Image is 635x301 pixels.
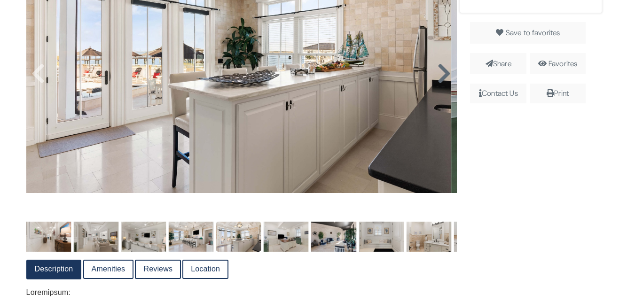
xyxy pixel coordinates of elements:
div: Print [533,87,582,100]
a: Favorites [549,59,577,69]
span: Contact Us [470,84,526,103]
a: Reviews [136,261,180,278]
img: 630bdfb5-acef-4a75-a283-aca99aa7bf38 [73,222,118,252]
span: Share [470,53,526,75]
img: b706c411-c224-4975-a597-d7c101dd4771 [311,222,356,252]
a: Description [27,261,81,278]
a: Amenities [84,261,133,278]
img: 4dbd499f-4d69-4e15-b681-81761bf9d76f [264,222,309,252]
img: 4e913af1-f5d5-4916-88ff-e1ad72a6bfbe [121,222,166,252]
img: b983de9e-a2b0-472d-899c-1cfb23fe7414 [406,222,451,252]
span: Save to favorites [506,28,560,38]
img: 488e2f5e-c8b5-46e5-9e5b-d5b20696c0a9 [454,222,499,252]
img: 8fa50530-a554-41c0-b3dd-3e2eb9f8fabb [169,222,214,252]
img: 5c74b020-fe48-4098-8850-439c1bbdec4f [359,222,404,252]
a: Location [183,261,227,278]
img: f12366f2-7c91-48ea-8203-049976777715 [26,222,71,252]
img: cdf16a17-7508-471b-89ce-d4d2323bdfb1 [216,222,261,252]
